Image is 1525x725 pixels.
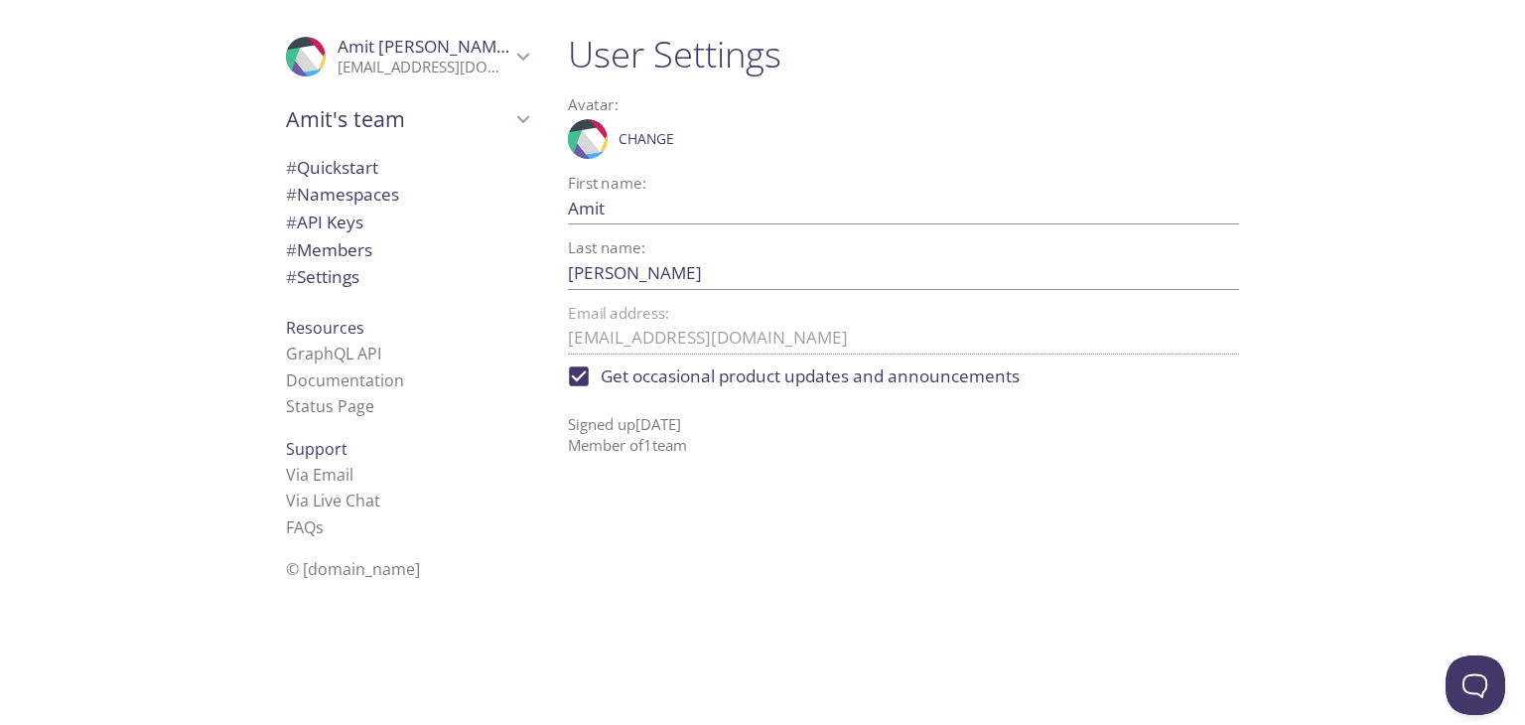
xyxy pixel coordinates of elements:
[614,123,679,155] button: Change
[286,156,297,179] span: #
[286,105,510,133] span: Amit's team
[286,238,372,261] span: Members
[601,363,1020,389] span: Get occasional product updates and announcements
[286,156,378,179] span: Quickstart
[270,24,544,89] div: Amit kushwaha
[286,238,297,261] span: #
[338,35,512,58] span: Amit [PERSON_NAME]
[270,209,544,236] div: API Keys
[1446,655,1505,715] iframe: Help Scout Beacon - Open
[270,236,544,264] div: Members
[286,343,381,364] a: GraphQL API
[286,438,347,460] span: Support
[270,263,544,291] div: Team Settings
[270,93,544,145] div: Amit's team
[270,154,544,182] div: Quickstart
[270,181,544,209] div: Namespaces
[286,490,380,511] a: Via Live Chat
[286,395,374,417] a: Status Page
[286,317,364,339] span: Resources
[286,516,324,538] a: FAQ
[568,32,1239,76] h1: User Settings
[568,240,645,255] label: Last name:
[286,558,420,580] span: © [DOMAIN_NAME]
[286,183,399,206] span: Namespaces
[286,464,353,486] a: Via Email
[286,265,359,288] span: Settings
[568,97,1159,112] label: Avatar:
[286,211,297,233] span: #
[568,306,1239,355] div: Contact us if you need to change your email
[338,58,510,77] p: [EMAIL_ADDRESS][DOMAIN_NAME]
[286,211,363,233] span: API Keys
[568,306,669,321] label: Email address:
[316,516,324,538] span: s
[286,369,404,391] a: Documentation
[619,127,674,151] span: Change
[286,183,297,206] span: #
[286,265,297,288] span: #
[568,176,646,191] label: First name:
[568,398,1239,457] p: Signed up [DATE] Member of 1 team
